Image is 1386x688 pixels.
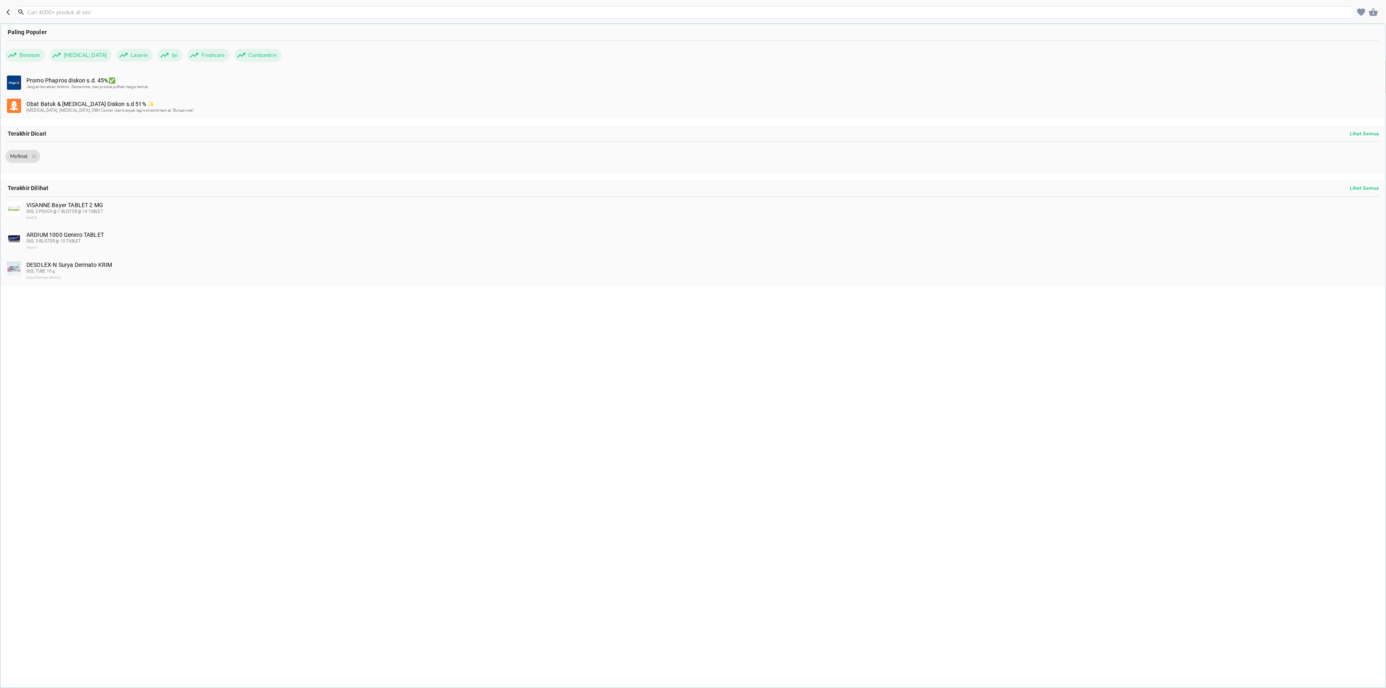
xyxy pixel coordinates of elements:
[26,231,1378,251] div: ARDIUM 1000 Genero TABLET
[26,269,55,273] span: DUS, TUBE 10 g
[26,239,81,243] span: DUS, 3 BLISTER @ 10 TABLET
[26,262,1378,281] div: DESOLEX-N Surya Dermato KRIM
[26,101,1378,114] div: Obat Batuk & [MEDICAL_DATA] Diskon s.d 51% ✨
[197,49,229,62] span: Freshcare
[26,202,1378,221] div: VISANNE Bayer TABLET 2 MG
[5,49,45,62] div: Benoson
[26,77,1378,90] div: Promo Phapros diskon s.d. 45%✅
[187,49,229,62] div: Freshcare
[0,125,1386,142] div: Terakhir Dicari
[26,8,1353,17] input: Cari 4000+ produk di sini
[234,49,281,62] div: Combantrin
[0,24,1386,40] div: Paling Populer
[244,49,281,62] span: Combantrin
[50,49,112,62] div: [MEDICAL_DATA]
[7,99,21,113] img: bf3c15e8-4dfe-463f-b651-92c7aa8c02bc.svg
[1350,185,1379,191] p: Lihat Semua
[26,276,61,279] span: Surya Dermato Medica
[158,49,182,62] div: Ipi
[26,209,103,214] span: DUS, 2 POUCH @ 1 BLISTER @ 14 TABLET
[5,150,40,163] div: Mefinal
[59,49,112,62] span: [MEDICAL_DATA]
[15,49,45,62] span: Benoson
[117,49,153,62] div: Laserin
[126,49,153,62] span: Laserin
[167,49,182,62] span: Ipi
[26,216,37,220] span: BAYER
[0,180,1386,196] div: Terakhir Dilihat
[5,150,32,163] span: Mefinal
[26,108,194,113] span: [MEDICAL_DATA], [MEDICAL_DATA], OBH Combi, dan banyak lagi kini lebih hemat. Buruan cek!
[26,84,149,89] span: Jangan lewatkan Antimo, Dextamine, dan produk pilihan harga hemat.
[1350,130,1379,137] p: Lihat Semua
[26,246,37,249] span: Genero
[7,76,21,90] img: f62fae88-d943-4b69-8e1d-d464f80c3a9d.svg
